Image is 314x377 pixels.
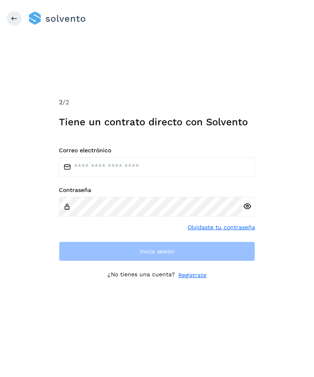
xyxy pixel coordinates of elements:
[59,242,255,261] button: Inicia sesión
[108,271,175,280] p: ¿No tienes una cuenta?
[59,147,255,154] label: Correo electrónico
[59,187,255,194] label: Contraseña
[59,97,255,107] div: /2
[59,98,63,106] span: 2
[140,248,175,254] span: Inicia sesión
[178,271,206,280] a: Regístrate
[59,116,255,128] h1: Tiene un contrato directo con Solvento
[188,223,255,232] a: Olvidaste tu contraseña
